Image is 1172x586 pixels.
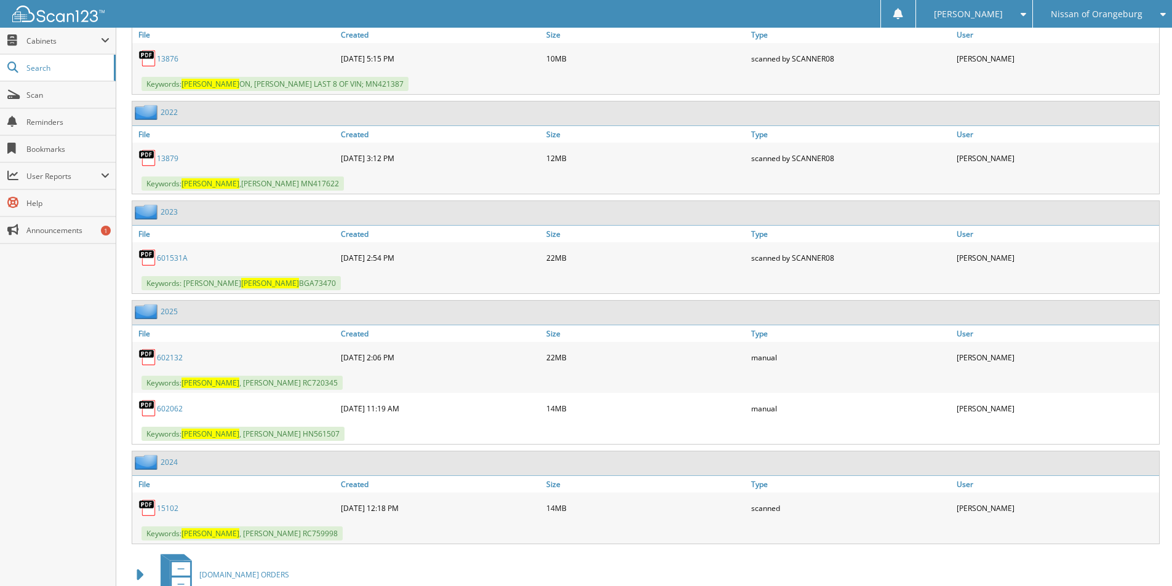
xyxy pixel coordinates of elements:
span: Keywords: [PERSON_NAME] BGA73470 [142,276,341,290]
span: [DOMAIN_NAME] ORDERS [199,569,289,580]
div: 22MB [543,245,749,270]
span: Nissan of Orangeburg [1051,10,1142,18]
div: [DATE] 3:12 PM [338,146,543,170]
div: [PERSON_NAME] [954,146,1159,170]
a: Created [338,126,543,143]
span: [PERSON_NAME] [181,528,239,539]
span: Scan [26,90,110,100]
img: folder2.png [135,454,161,470]
span: Bookmarks [26,144,110,154]
span: [PERSON_NAME] [241,278,299,288]
span: Search [26,63,108,73]
div: [DATE] 12:18 PM [338,496,543,520]
div: 14MB [543,396,749,421]
div: 12MB [543,146,749,170]
a: Size [543,325,749,342]
a: 13879 [157,153,178,164]
div: 14MB [543,496,749,520]
a: Type [748,476,954,493]
div: [PERSON_NAME] [954,245,1159,270]
div: scanned by SCANNER08 [748,46,954,71]
a: Type [748,126,954,143]
img: folder2.png [135,304,161,319]
a: Created [338,476,543,493]
a: 602062 [157,403,183,414]
span: Keywords: , [PERSON_NAME] HN561507 [142,427,345,441]
a: Size [543,476,749,493]
img: PDF.png [138,348,157,366]
div: [DATE] 2:54 PM [338,245,543,270]
div: scanned by SCANNER08 [748,146,954,170]
a: Size [543,226,749,242]
div: 22MB [543,345,749,370]
span: Cabinets [26,36,101,46]
span: Keywords: , [PERSON_NAME] RC759998 [142,526,343,540]
a: File [132,325,338,342]
img: PDF.png [138,49,157,68]
a: Created [338,325,543,342]
a: 602132 [157,352,183,363]
a: File [132,126,338,143]
div: scanned [748,496,954,520]
a: 2022 [161,107,178,117]
a: User [954,26,1159,43]
span: [PERSON_NAME] [181,79,239,89]
div: [DATE] 11:19 AM [338,396,543,421]
span: Reminders [26,117,110,127]
a: 13876 [157,53,178,64]
span: Keywords: ON, [PERSON_NAME] LAST 8 OF VIN; MN421387 [142,77,409,91]
div: 10MB [543,46,749,71]
a: 2023 [161,207,178,217]
a: User [954,476,1159,493]
a: 601531A [157,253,188,263]
div: [DATE] 2:06 PM [338,345,543,370]
img: folder2.png [135,204,161,220]
a: 2025 [161,306,178,317]
span: [PERSON_NAME] [181,378,239,388]
img: scan123-logo-white.svg [12,6,105,22]
a: File [132,26,338,43]
div: [PERSON_NAME] [954,46,1159,71]
a: 15102 [157,503,178,513]
span: Keywords: ,[PERSON_NAME] MN417622 [142,176,344,191]
img: PDF.png [138,248,157,267]
a: Created [338,226,543,242]
a: Size [543,126,749,143]
span: [PERSON_NAME] [181,429,239,439]
a: File [132,476,338,493]
a: User [954,325,1159,342]
div: [PERSON_NAME] [954,345,1159,370]
a: 2024 [161,457,178,467]
div: manual [748,396,954,421]
a: Type [748,325,954,342]
div: [PERSON_NAME] [954,496,1159,520]
div: manual [748,345,954,370]
a: Type [748,226,954,242]
img: PDF.png [138,499,157,517]
img: PDF.png [138,149,157,167]
img: PDF.png [138,399,157,418]
a: Size [543,26,749,43]
span: Help [26,198,110,208]
span: Announcements [26,225,110,236]
span: [PERSON_NAME] [934,10,1003,18]
div: [DATE] 5:15 PM [338,46,543,71]
a: File [132,226,338,242]
a: User [954,226,1159,242]
div: [PERSON_NAME] [954,396,1159,421]
div: scanned by SCANNER08 [748,245,954,270]
img: folder2.png [135,105,161,120]
span: [PERSON_NAME] [181,178,239,189]
div: 1 [101,226,111,236]
a: Created [338,26,543,43]
a: User [954,126,1159,143]
span: Keywords: , [PERSON_NAME] RC720345 [142,376,343,390]
a: Type [748,26,954,43]
span: User Reports [26,171,101,181]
